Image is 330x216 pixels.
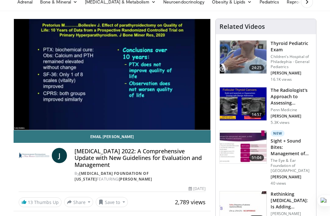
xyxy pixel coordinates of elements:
[249,155,264,161] span: 51:04
[220,41,267,73] img: 576742cb-950f-47b1-b49b-8023242b3cfa.150x105_q85_crop-smart_upscale.jpg
[175,198,206,206] span: 2,789 views
[14,19,211,130] video-js: Video Player
[75,171,149,182] a: [MEDICAL_DATA] Foundation of [US_STATE]
[220,87,267,120] img: 64bf5cfb-7b6d-429f-8d89-8118f524719e.150x105_q85_crop-smart_upscale.jpg
[96,197,128,207] button: Save to
[75,171,206,182] div: By FEATURING
[189,186,206,192] div: [DATE]
[271,87,312,106] h3: The Radiologist's Approach to Assessing [MEDICAL_DATA] Risk of Thyroid Nodul…
[271,175,312,180] p: [PERSON_NAME]
[271,54,312,69] p: Children’s Hospital of Philadephia - General Pediatrics
[271,40,312,53] h3: Thyroid Pediatric Exam
[28,199,33,205] span: 13
[220,130,267,163] img: 8bea4cff-b600-4be7-82a7-01e969b6860e.150x105_q85_crop-smart_upscale.jpg
[271,71,312,76] p: [PERSON_NAME]
[249,65,264,71] span: 24:25
[271,77,291,82] p: 16.1K views
[271,120,289,125] p: 5.3K views
[271,191,312,210] h3: Rethinking [MEDICAL_DATA]: Is Adding [MEDICAL_DATA] the Way to Be?
[75,148,206,168] h4: [MEDICAL_DATA] 2022: A Comprehensive Update with New Guidelines for Evaluation and Management
[219,87,312,125] a: 14:57 The Radiologist's Approach to Assessing [MEDICAL_DATA] Risk of Thyroid Nodul… Penn Medicine...
[219,130,312,186] a: 51:04 New Sight + Sound Bites: Management of [MEDICAL_DATA] in the Era of Targ… The Eye & Ear Fou...
[271,138,312,157] h3: Sight + Sound Bites: Management of [MEDICAL_DATA] in the Era of Targ…
[271,107,312,112] p: Penn Medicine
[52,148,67,163] a: J
[219,40,312,82] a: 24:25 Thyroid Pediatric Exam Children’s Hospital of Philadephia - General Pediatrics [PERSON_NAME...
[219,23,265,30] h4: Related Videos
[271,158,312,173] p: The Eye & Ear Foundation of [GEOGRAPHIC_DATA]
[119,176,152,182] a: [PERSON_NAME]
[271,114,312,119] p: [PERSON_NAME]
[19,148,50,163] img: Osteoporosis Foundation of New Mexico
[64,197,93,207] button: Share
[271,130,285,137] p: New
[271,181,286,186] p: 40 views
[14,130,211,143] a: Email [PERSON_NAME]
[249,111,264,118] span: 14:57
[19,197,62,207] a: 13 Thumbs Up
